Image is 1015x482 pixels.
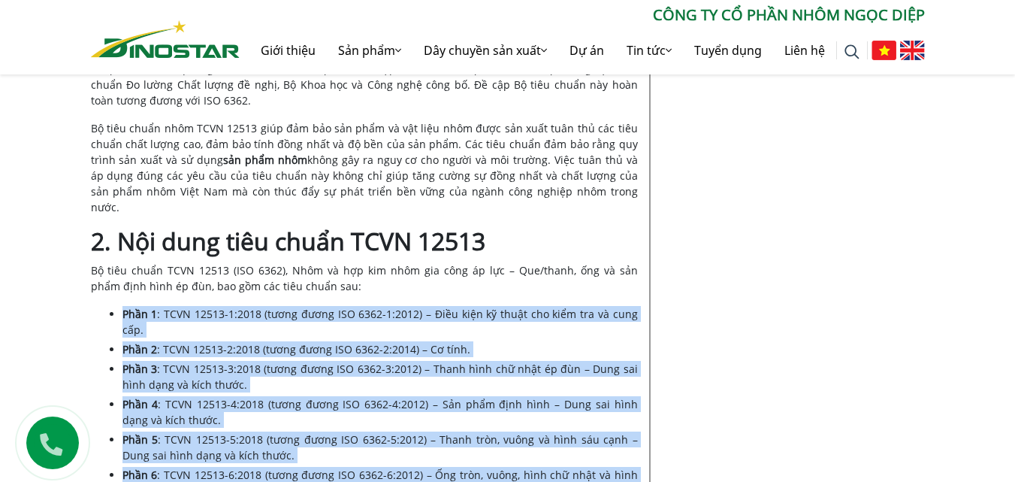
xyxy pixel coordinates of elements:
b: Phần 2 [122,342,157,356]
a: sản phẩm nhôm [223,153,307,167]
b: Phần 4 [122,397,159,411]
span: Bộ tiêu chuẩn nhôm TCVN 12513 giúp đảm bảo sản phẩm và vật liệu nhôm được sản xuất tuân thủ các t... [91,121,638,214]
b: Phần 3 [122,362,157,376]
p: CÔNG TY CỔ PHẦN NHÔM NGỌC DIỆP [240,4,925,26]
a: Liên hệ [773,26,836,74]
strong: 2. Nội dung tiêu chuẩn TCVN 12513 [91,225,485,257]
img: Nhôm Dinostar [91,20,240,58]
img: search [844,44,859,59]
span: : TCVN 12513-1:2018 (tương đương ISO 6362-1:2012) – Điều kiện kỹ thuật cho kiểm tra và cung cấp. [122,307,638,337]
a: Sản phẩm [327,26,412,74]
a: Tuyển dụng [683,26,773,74]
span: : TCVN 12513-2:2018 (tương đương ISO 6362-2:2014) – Cơ tính. [157,342,470,356]
a: Dự án [558,26,615,74]
a: Giới thiệu [249,26,327,74]
a: Tin tức [615,26,683,74]
b: Phần 6 [122,468,158,482]
span: : TCVN 12513-3:2018 (tương đương ISO 6362-3:2012) – Thanh hình chữ nhật ép đùn – Dung sai hình dạ... [122,362,638,392]
img: Tiếng Việt [872,41,896,60]
a: Dây chuyền sản xuất [412,26,558,74]
img: English [900,41,925,60]
span: Ban kỹ thuật tiêu chuẩn quốc gia TCVN/TC 79, Kim loại màu và hợp kim của kim loại màu biên soạn, ... [91,46,638,108]
span: Bộ tiêu chuẩn TCVN 12513 (ISO 6362), Nhôm và hợp kim nhôm gia công áp lực – Que/thanh, ống và sản... [91,263,638,293]
span: : TCVN 12513-4:2018 (tương đương ISO 6362-4:2012) – Sản phẩm định hình – Dung sai hình dạng và kí... [122,397,638,427]
b: Phần 1 [122,307,158,321]
b: Phần 5 [122,432,158,447]
span: : TCVN 12513-5:2018 (tương đương ISO 6362-5:2012) – Thanh tròn, vuông và hình sáu cạnh – Dung sai... [122,432,638,462]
